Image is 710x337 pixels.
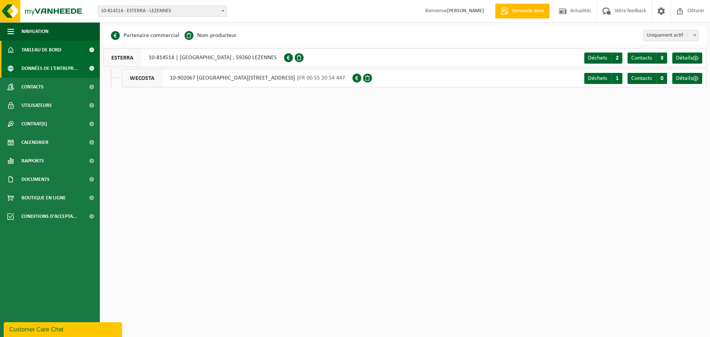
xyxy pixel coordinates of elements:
a: Détails [672,73,702,84]
span: Documents [21,170,50,189]
span: Uniquement actif [644,30,699,41]
span: Contacts [631,75,652,81]
a: Déchets 2 [584,53,622,64]
span: 10-814514 - ESTERRA - LEZENNES [98,6,227,16]
span: 1 [611,73,622,84]
a: Contacts 0 [628,73,667,84]
span: ESTERRA [104,49,141,67]
div: 10-814514 | [GEOGRAPHIC_DATA] , 59260 LEZENNES [104,48,284,67]
div: 10-902067 [GEOGRAPHIC_DATA][STREET_ADDRESS] | [122,69,352,87]
span: Contrat(s) [21,115,47,133]
li: Partenaire commercial [111,30,179,41]
li: Nom producteur [185,30,237,41]
span: 0 [656,73,667,84]
span: FR 00 55 20 54 447 [299,75,345,81]
span: Uniquement actif [643,30,699,41]
strong: [PERSON_NAME] [447,8,484,14]
span: Demande devis [510,7,546,15]
span: Conditions d'accepta... [21,207,77,226]
span: Tableau de bord [21,41,61,59]
span: Boutique en ligne [21,189,66,207]
iframe: chat widget [4,321,124,337]
span: Calendrier [21,133,48,152]
span: Détails [676,55,693,61]
span: Contacts [21,78,44,96]
a: Détails [672,53,702,64]
a: Demande devis [495,4,550,18]
span: Déchets [588,75,607,81]
span: Utilisateurs [21,96,52,115]
span: 2 [611,53,622,64]
span: Détails [676,75,693,81]
span: Déchets [588,55,607,61]
span: 3 [656,53,667,64]
span: Rapports [21,152,44,170]
span: 10-814514 - ESTERRA - LEZENNES [98,6,227,17]
span: Données de l'entrepr... [21,59,78,78]
a: Contacts 3 [628,53,667,64]
a: Déchets 1 [584,73,622,84]
span: Contacts [631,55,652,61]
span: Navigation [21,22,48,41]
span: WECOSTA [122,69,162,87]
